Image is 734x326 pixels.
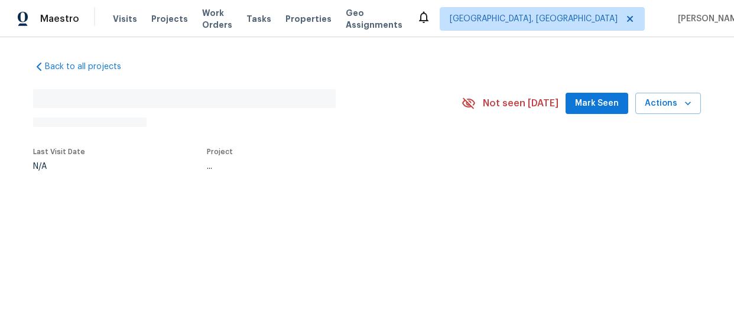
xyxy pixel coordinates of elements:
[40,13,79,25] span: Maestro
[566,93,628,115] button: Mark Seen
[151,13,188,25] span: Projects
[575,96,619,111] span: Mark Seen
[202,7,232,31] span: Work Orders
[33,148,85,155] span: Last Visit Date
[246,15,271,23] span: Tasks
[346,7,402,31] span: Geo Assignments
[483,97,558,109] span: Not seen [DATE]
[645,96,691,111] span: Actions
[635,93,701,115] button: Actions
[113,13,137,25] span: Visits
[207,162,434,171] div: ...
[33,61,147,73] a: Back to all projects
[285,13,332,25] span: Properties
[207,148,233,155] span: Project
[33,162,85,171] div: N/A
[450,13,618,25] span: [GEOGRAPHIC_DATA], [GEOGRAPHIC_DATA]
